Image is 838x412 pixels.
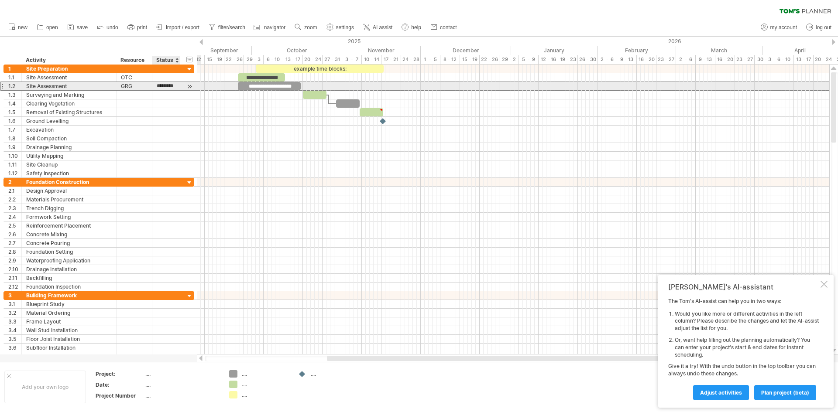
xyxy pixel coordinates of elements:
div: 3.7 [8,352,21,361]
div: 2.8 [8,248,21,256]
div: Site Assessment [26,82,112,90]
div: 1.5 [8,108,21,116]
div: 2.2 [8,195,21,204]
div: 6 - 10 [774,55,794,64]
div: 29 - 2 [499,55,519,64]
div: 2.1 [8,187,21,195]
a: plan project (beta) [754,385,816,400]
div: .... [145,392,219,399]
div: 1.1 [8,73,21,82]
a: undo [95,22,121,33]
div: Resource [120,56,147,65]
div: .... [242,391,289,398]
div: 2 - 6 [676,55,696,64]
span: filter/search [218,24,245,31]
div: 3.4 [8,326,21,334]
div: 2.5 [8,221,21,230]
div: 1.11 [8,160,21,169]
span: help [411,24,421,31]
div: 22 - 26 [224,55,244,64]
div: 9 - 13 [617,55,637,64]
div: 3.5 [8,335,21,343]
a: save [65,22,90,33]
a: print [125,22,150,33]
div: 1.6 [8,117,21,125]
div: December 2025 [421,46,511,55]
span: AI assist [373,24,392,31]
div: GRG [121,82,148,90]
li: Or, want help filling out the planning automatically? You can enter your project's start & end da... [675,337,819,358]
div: 2.7 [8,239,21,247]
div: 24 - 28 [401,55,421,64]
div: Date: [96,381,144,388]
div: March 2026 [676,46,762,55]
a: Adjust activities [693,385,749,400]
div: Safety Inspection [26,169,112,177]
div: Wall Stud Installation [26,326,112,334]
div: 10 - 14 [362,55,381,64]
span: contact [440,24,457,31]
div: .... [311,370,358,378]
div: 3.3 [8,317,21,326]
div: 23 - 27 [735,55,755,64]
div: 1.8 [8,134,21,143]
a: open [34,22,61,33]
div: 15 - 19 [460,55,480,64]
div: 1.10 [8,152,21,160]
div: September 2025 [165,46,252,55]
a: navigator [252,22,288,33]
div: Ground Levelling [26,117,112,125]
div: Building Framework [26,291,112,300]
a: new [6,22,30,33]
div: OTC [121,73,148,82]
a: contact [428,22,460,33]
div: Materials Procurement [26,195,112,204]
div: October 2025 [252,46,342,55]
div: Material Ordering [26,309,112,317]
div: 1.2 [8,82,21,90]
div: Foundation Inspection [26,283,112,291]
div: 2.9 [8,256,21,265]
div: 1 [8,65,21,73]
li: Would you like more or different activities in the left column? Please describe the changes and l... [675,310,819,332]
div: 1.4 [8,99,21,108]
div: 13 - 17 [283,55,303,64]
span: navigator [264,24,285,31]
div: 1.9 [8,143,21,151]
div: Status [156,56,175,65]
div: Trench Digging [26,204,112,212]
div: Clearing Vegetation [26,99,112,108]
div: 15 - 19 [205,55,224,64]
div: Upper Story Framing [26,352,112,361]
span: zoom [304,24,317,31]
span: new [18,24,27,31]
div: Foundation Setting [26,248,112,256]
div: Drainage Installation [26,265,112,273]
div: scroll to activity [185,82,194,91]
div: .... [145,381,219,388]
a: AI assist [361,22,395,33]
span: print [137,24,147,31]
div: Concrete Mixing [26,230,112,238]
a: help [399,22,424,33]
a: filter/search [206,22,248,33]
div: Project: [96,370,144,378]
div: 1.3 [8,91,21,99]
div: Site Cleanup [26,160,112,169]
span: settings [336,24,354,31]
div: 29 - 3 [244,55,264,64]
div: 17 - 21 [381,55,401,64]
div: 3.2 [8,309,21,317]
span: save [77,24,88,31]
div: Excavation [26,126,112,134]
div: 2 [8,178,21,186]
div: 2.12 [8,283,21,291]
div: Add your own logo [4,371,86,403]
div: Site Assessment [26,73,112,82]
div: Site Preparation [26,65,112,73]
div: January 2026 [511,46,598,55]
div: 5 - 9 [519,55,539,64]
span: Adjust activities [700,389,742,396]
div: Surveying and Marking [26,91,112,99]
div: Waterproofing Application [26,256,112,265]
